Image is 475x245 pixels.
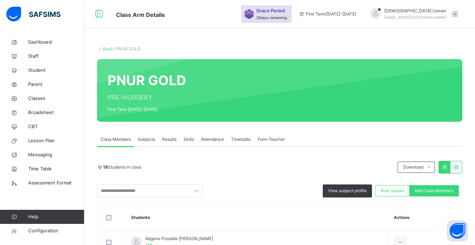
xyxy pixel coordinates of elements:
th: Students [126,205,389,231]
span: Grace Period [256,7,285,14]
span: Students in class [103,164,141,170]
span: 25 days remaining [256,15,287,20]
span: Staff [28,53,84,60]
a: Back [103,46,113,51]
span: [EMAIL_ADDRESS][DOMAIN_NAME] [384,15,447,19]
span: Class Members [101,136,131,143]
span: session/term information [299,11,356,17]
span: [DEMOGRAPHIC_DATA] Usman [384,8,447,14]
span: Classes [28,95,84,102]
span: Attendance [201,136,224,143]
span: Assessment Format [28,180,84,187]
span: Parent [28,81,84,88]
span: Student [28,67,84,74]
span: CBT [28,123,84,130]
b: 18 [103,164,108,170]
img: sticker-purple.71386a28dfed39d6af7621340158ba97.svg [245,9,253,19]
span: Timetable [231,136,251,143]
button: Open asap [447,220,468,241]
span: Form Teacher [258,136,285,143]
span: Subjects [138,136,155,143]
span: Add Class Members [415,188,454,194]
img: safsims [6,7,60,21]
span: Results [162,136,176,143]
span: / PNUR GOLD [113,46,141,51]
th: Actions [389,205,462,231]
div: MuhammadUsman [363,8,462,20]
span: Dashboard [28,39,84,46]
span: Time Table [28,165,84,172]
span: Lesson Plan [28,137,84,144]
span: Skills [184,136,194,143]
span: Class Arm Details [116,11,165,18]
span: Bulk upload [381,188,404,194]
span: Configuration [28,227,84,234]
span: View subject profile [328,188,367,194]
span: Abgenu Possible [PERSON_NAME] [145,235,213,242]
span: Messaging [28,151,84,158]
span: Help [28,213,84,220]
span: Broadsheet [28,109,84,116]
span: Download [403,164,423,170]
